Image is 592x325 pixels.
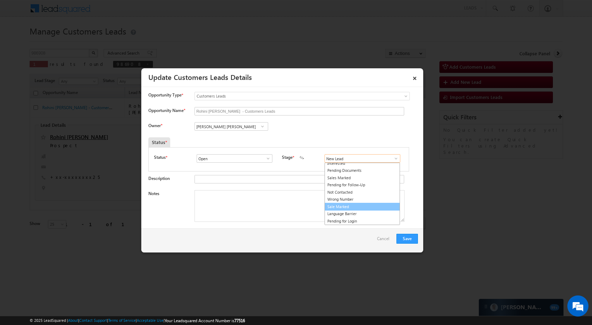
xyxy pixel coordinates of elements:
[409,71,421,83] a: ×
[116,4,132,20] div: Minimize live chat window
[108,318,136,323] a: Terms of Service
[282,154,292,161] label: Stage
[12,37,30,46] img: d_60004797649_company_0_60004797649
[377,234,393,247] a: Cancel
[148,123,162,128] label: Owner
[148,191,159,196] label: Notes
[154,154,166,161] label: Status
[325,154,400,163] input: Type to Search
[195,93,381,99] span: Customers Leads
[325,203,400,211] a: Sale Marked
[79,318,107,323] a: Contact Support
[325,210,400,218] a: Language Barrier
[148,108,185,113] label: Opportunity Name
[325,196,400,203] a: Wrong Number
[258,123,267,130] a: Show All Items
[30,317,245,324] span: © 2025 LeadSquared | | | | |
[197,154,272,163] input: Type to Search
[325,218,400,225] a: Pending for Login
[148,72,252,82] a: Update Customers Leads Details
[396,234,418,244] button: Save
[195,122,268,131] input: Type to Search
[325,189,400,196] a: Not Contacted
[325,160,400,167] a: Interested
[165,318,245,323] span: Your Leadsquared Account Number is
[325,167,400,174] a: Pending Documents
[234,318,245,323] span: 77516
[9,65,129,211] textarea: Type your message and hit 'Enter'
[262,155,271,162] a: Show All Items
[325,181,400,189] a: Pending for Follow-Up
[325,174,400,182] a: Sales Marked
[148,176,170,181] label: Description
[148,137,170,147] div: Status
[96,217,128,226] em: Start Chat
[390,155,399,162] a: Show All Items
[137,318,164,323] a: Acceptable Use
[195,92,410,100] a: Customers Leads
[148,92,181,98] span: Opportunity Type
[37,37,118,46] div: Chat with us now
[68,318,78,323] a: About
